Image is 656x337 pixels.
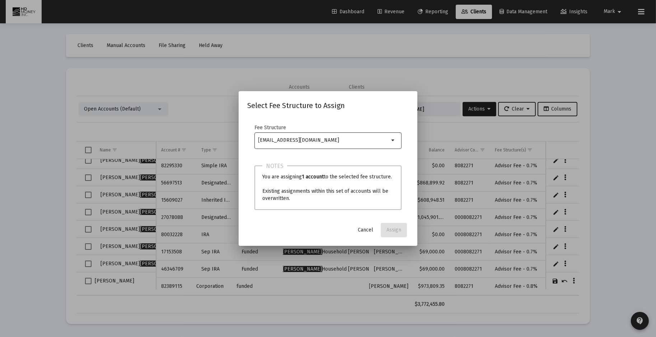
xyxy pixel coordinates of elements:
[254,125,286,131] label: Fee Structure
[302,174,324,180] b: 1 account
[254,165,402,210] div: You are assigning to the selected fee structure. Existing assignments within this set of accounts...
[386,227,401,233] span: Assign
[381,223,407,237] button: Assign
[247,100,409,111] h2: Select Fee Structure to Assign
[358,227,373,233] span: Cancel
[352,223,379,237] button: Cancel
[258,136,389,145] mat-chip-list: Selection
[258,137,389,143] input: Select fee structures
[389,136,398,145] mat-icon: arrow_drop_down
[262,161,287,171] h3: Notes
